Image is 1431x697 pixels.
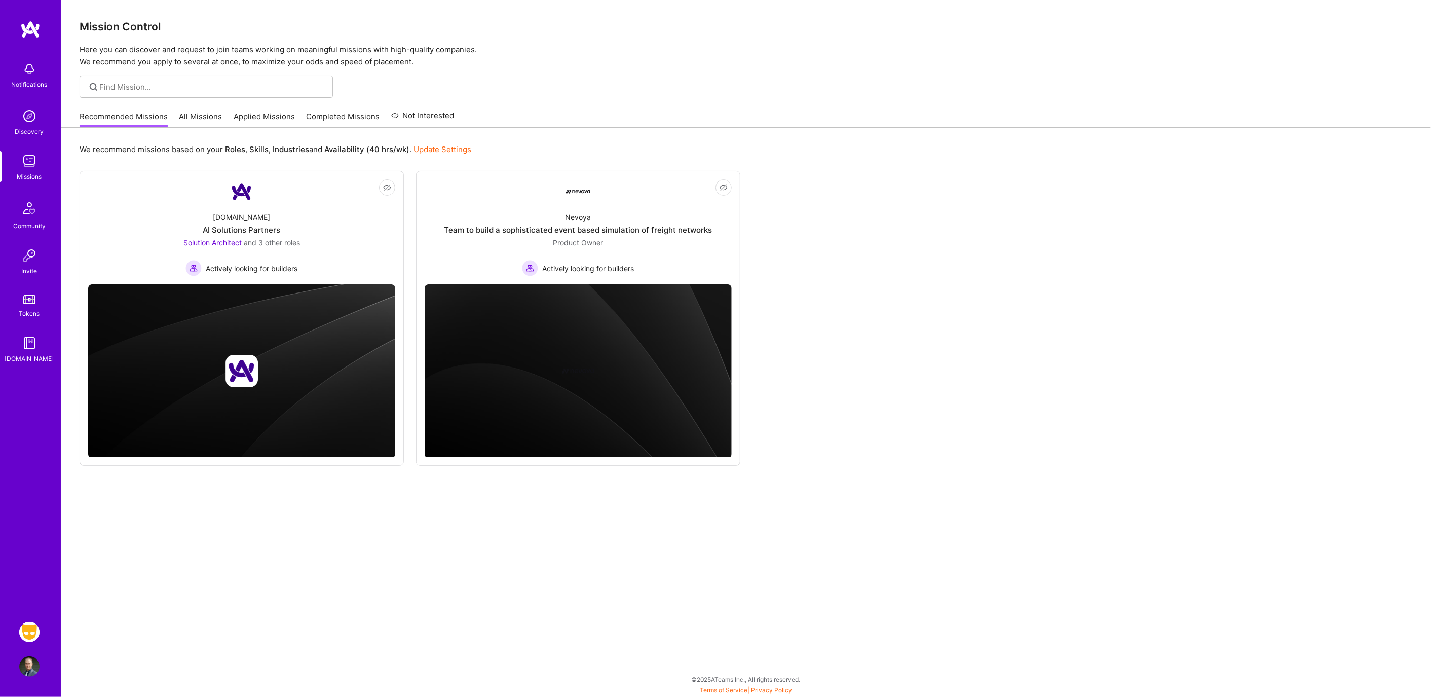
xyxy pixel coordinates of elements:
[80,20,1413,33] h3: Mission Control
[12,79,48,90] div: Notifications
[244,238,300,247] span: and 3 other roles
[5,353,54,364] div: [DOMAIN_NAME]
[273,144,309,154] b: Industries
[225,144,245,154] b: Roles
[391,109,455,128] a: Not Interested
[19,656,40,677] img: User Avatar
[562,355,594,387] img: Company logo
[206,263,297,274] span: Actively looking for builders
[522,260,538,276] img: Actively looking for builders
[17,656,42,677] a: User Avatar
[413,144,471,154] a: Update Settings
[80,144,471,155] p: We recommend missions based on your , , and .
[720,184,728,192] i: icon EyeClosed
[565,212,591,223] div: Nevoya
[183,238,242,247] span: Solution Architect
[20,20,41,39] img: logo
[425,179,732,276] a: Company LogoNevoyaTeam to build a sophisticated event based simulation of freight networksProduct...
[553,238,603,247] span: Product Owner
[213,212,270,223] div: [DOMAIN_NAME]
[19,333,40,353] img: guide book
[88,284,395,458] img: cover
[249,144,269,154] b: Skills
[19,151,40,171] img: teamwork
[19,59,40,79] img: bell
[230,179,254,204] img: Company Logo
[17,171,42,182] div: Missions
[80,111,168,128] a: Recommended Missions
[19,106,40,126] img: discovery
[179,111,222,128] a: All Missions
[19,308,40,319] div: Tokens
[425,284,732,458] img: cover
[13,221,46,231] div: Community
[100,82,325,92] input: Find Mission...
[234,111,295,128] a: Applied Missions
[80,44,1413,68] p: Here you can discover and request to join teams working on meaningful missions with high-quality ...
[203,225,280,235] div: AI Solutions Partners
[566,190,590,194] img: Company Logo
[23,295,35,304] img: tokens
[19,622,40,642] img: Grindr: Data + FE + CyberSecurity + QA
[700,686,747,694] a: Terms of Service
[383,184,391,192] i: icon EyeClosed
[61,667,1431,692] div: © 2025 ATeams Inc., All rights reserved.
[307,111,380,128] a: Completed Missions
[751,686,792,694] a: Privacy Policy
[444,225,712,235] div: Team to build a sophisticated event based simulation of freight networks
[15,126,44,137] div: Discovery
[22,266,37,276] div: Invite
[185,260,202,276] img: Actively looking for builders
[324,144,409,154] b: Availability (40 hrs/wk)
[88,81,99,93] i: icon SearchGrey
[17,196,42,221] img: Community
[225,355,258,387] img: Company logo
[88,179,395,276] a: Company Logo[DOMAIN_NAME]AI Solutions PartnersSolution Architect and 3 other rolesActively lookin...
[542,263,634,274] span: Actively looking for builders
[17,622,42,642] a: Grindr: Data + FE + CyberSecurity + QA
[700,686,792,694] span: |
[19,245,40,266] img: Invite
